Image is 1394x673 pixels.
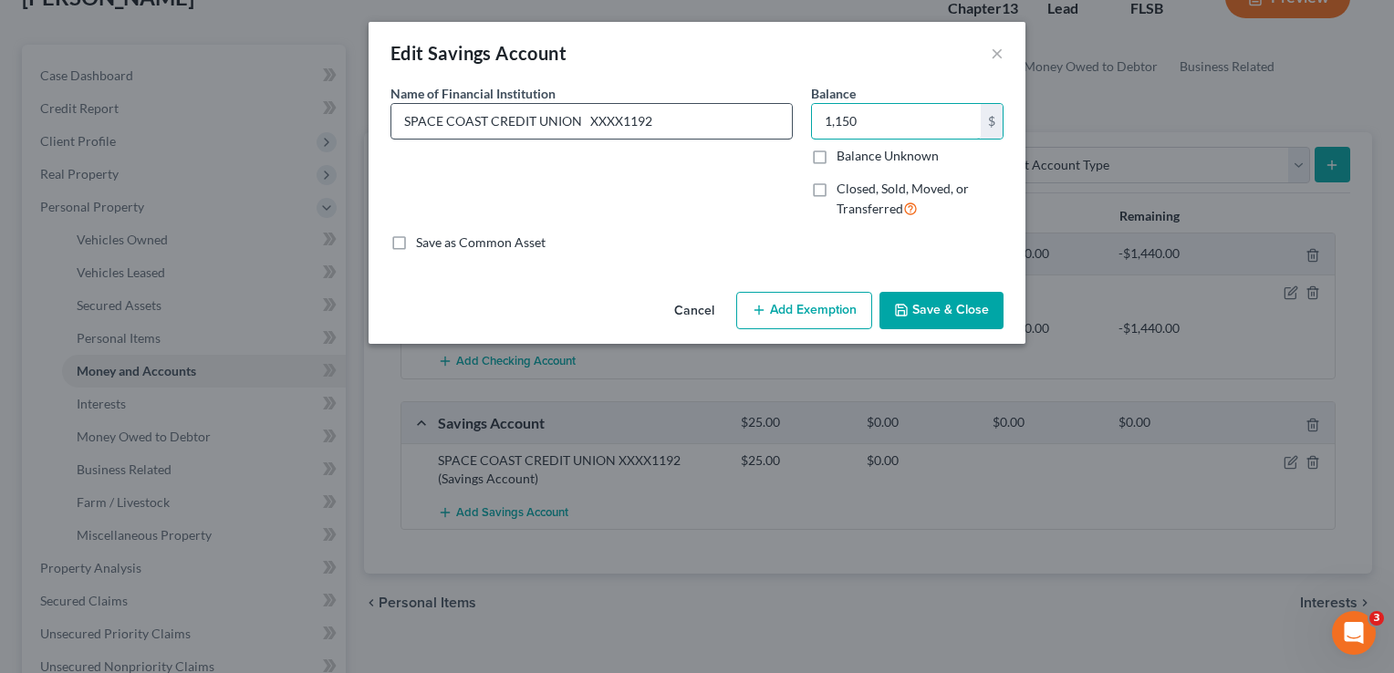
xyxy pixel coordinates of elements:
button: Save & Close [879,292,1004,330]
span: Closed, Sold, Moved, or Transferred [837,181,969,216]
button: Add Exemption [736,292,872,330]
label: Save as Common Asset [416,233,546,252]
input: 0.00 [812,104,981,139]
button: × [991,42,1004,64]
input: Enter name... [391,104,792,139]
span: 3 [1369,611,1384,626]
div: Edit Savings Account [390,40,567,66]
label: Balance [811,84,856,103]
label: Balance Unknown [837,147,939,165]
span: Name of Financial Institution [390,86,556,101]
button: Cancel [660,294,729,330]
div: $ [981,104,1003,139]
iframe: Intercom live chat [1332,611,1376,655]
